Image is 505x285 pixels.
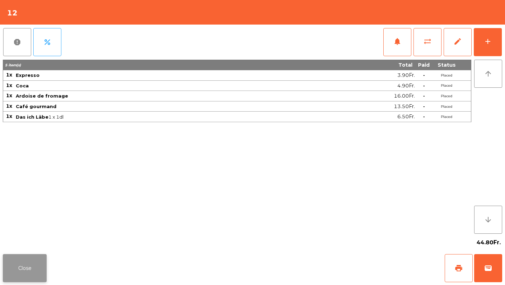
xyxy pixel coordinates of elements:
[6,103,12,109] span: 1x
[16,93,68,99] span: Ardoise de fromage
[477,237,501,248] span: 44.80Fr.
[415,60,432,70] th: Paid
[454,264,463,272] span: print
[432,112,460,122] td: Placed
[474,60,502,88] button: arrow_upward
[13,38,21,46] span: report
[16,83,29,88] span: Coca
[453,37,462,46] span: edit
[423,82,425,89] span: -
[432,101,460,112] td: Placed
[397,71,415,80] span: 3.90Fr.
[16,114,299,120] span: 1 x 1dl
[5,63,21,67] span: 5 item(s)
[423,72,425,78] span: -
[445,254,473,282] button: print
[397,81,415,91] span: 4.90Fr.
[397,112,415,121] span: 6.50Fr.
[3,28,31,56] button: report
[3,254,47,282] button: Close
[474,254,502,282] button: wallet
[7,8,18,18] h4: 12
[474,206,502,234] button: arrow_downward
[393,37,402,46] span: notifications
[383,28,411,56] button: notifications
[484,69,492,78] i: arrow_upward
[484,264,492,272] span: wallet
[423,93,425,99] span: -
[16,104,56,109] span: Café gourmand
[432,81,460,91] td: Placed
[16,72,40,78] span: Expresso
[444,28,472,56] button: edit
[394,102,415,111] span: 13.50Fr.
[413,28,442,56] button: sync_alt
[423,37,432,46] span: sync_alt
[33,28,61,56] button: percent
[6,82,12,88] span: 1x
[300,60,415,70] th: Total
[6,92,12,99] span: 1x
[423,103,425,110] span: -
[6,113,12,119] span: 1x
[484,37,492,46] div: add
[432,70,460,81] td: Placed
[432,91,460,101] td: Placed
[43,38,52,46] span: percent
[423,113,425,120] span: -
[484,216,492,224] i: arrow_downward
[6,72,12,78] span: 1x
[432,60,460,70] th: Status
[474,28,502,56] button: add
[16,114,48,120] span: Das ich Läbe
[394,91,415,101] span: 16.00Fr.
